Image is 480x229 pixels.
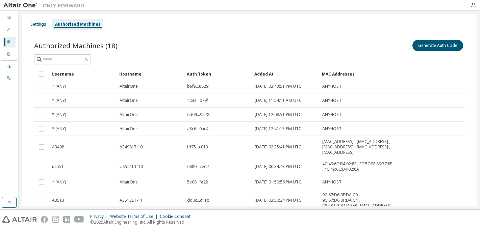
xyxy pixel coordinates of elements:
[52,179,66,185] span: * (ANY)
[255,112,301,117] span: [DATE] 12:08:51 PM UTC
[254,68,317,79] div: Added At
[322,179,342,185] span: ANYHOST
[3,37,16,48] div: User Profile
[52,164,64,169] span: us551
[187,144,208,150] span: fd75...c013
[187,198,209,203] span: dd0c...c1ab
[255,179,301,185] span: [DATE] 01:50:56 PM UTC
[187,98,208,103] span: 423e...079f
[322,139,393,155] span: [MAC_ADDRESS] , [MAC_ADDRESS] , [MAC_ADDRESS] , [MAC_ADDRESS] , [MAC_ADDRESS]
[322,68,394,79] div: MAC Addresses
[52,112,66,117] span: * (ANY)
[110,214,160,219] div: Website Terms of Use
[52,126,66,132] span: * (ANY)
[255,164,301,169] span: [DATE] 06:34:43 PM UTC
[41,216,48,223] img: facebook.svg
[120,98,138,103] span: AltairOne
[120,164,143,169] span: US551LT-10
[30,22,46,27] div: Settings
[322,112,342,117] span: ANYHOST
[2,216,37,223] img: altair_logo.svg
[3,49,16,60] div: Company Profile
[255,198,301,203] span: [DATE] 03:50:24 PM UTC
[74,216,84,223] img: youtube.svg
[322,161,393,172] span: 4C:49:6C:B4:02:8E , FC:5C:EE:89:37:8E , 4C:49:6C:B4:02:8A
[90,219,195,225] p: © 2025 Altair Engineering, Inc. All Rights Reserved.
[119,68,181,79] div: Hostname
[52,84,66,89] span: * (ANY)
[3,12,16,23] div: Dashboard
[187,112,209,117] span: 6d09...9578
[322,98,342,103] span: ANYHOST
[160,214,195,219] div: Cookie Consent
[255,144,301,150] span: [DATE] 02:35:41 PM UTC
[322,192,393,208] span: 9C:67:D6:0F:DA:C0 , 9C:67:D6:0F:DA:C4 , C8:53:09:7D:D9:F8 , [MAC_ADDRESS]
[3,61,16,72] div: Managed
[55,22,101,27] div: Authorized Machines
[255,98,302,103] span: [DATE] 11:54:11 AM UTC
[120,126,138,132] span: AltairOne
[322,126,342,132] span: ANYHOST
[412,40,463,51] button: Generate Auth Code
[187,68,249,79] div: Auth Token
[120,179,138,185] span: AltairOne
[255,84,301,89] span: [DATE] 03:43:51 PM UTC
[63,216,70,223] img: linkedin.svg
[120,144,143,150] span: A3498LT-10
[3,2,88,9] img: Altair One
[120,84,138,89] span: AltairOne
[322,84,342,89] span: ANYHOST
[3,25,16,35] div: Users
[52,98,66,103] span: * (ANY)
[52,198,64,203] span: A3513
[187,126,208,132] span: a8c6...0ac4
[255,126,301,132] span: [DATE] 12:41:15 PM UTC
[3,73,16,84] div: On Prem
[52,68,114,79] div: Username
[52,144,64,150] span: A3498
[187,84,208,89] span: b9f9...8829
[52,216,59,223] img: instagram.svg
[187,164,209,169] span: 6880...ced7
[120,198,143,203] span: A3513LT-11
[90,214,110,219] div: Privacy
[34,41,118,50] span: Authorized Machines (18)
[120,112,138,117] span: AltairOne
[187,179,208,185] span: 5e08...fe28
